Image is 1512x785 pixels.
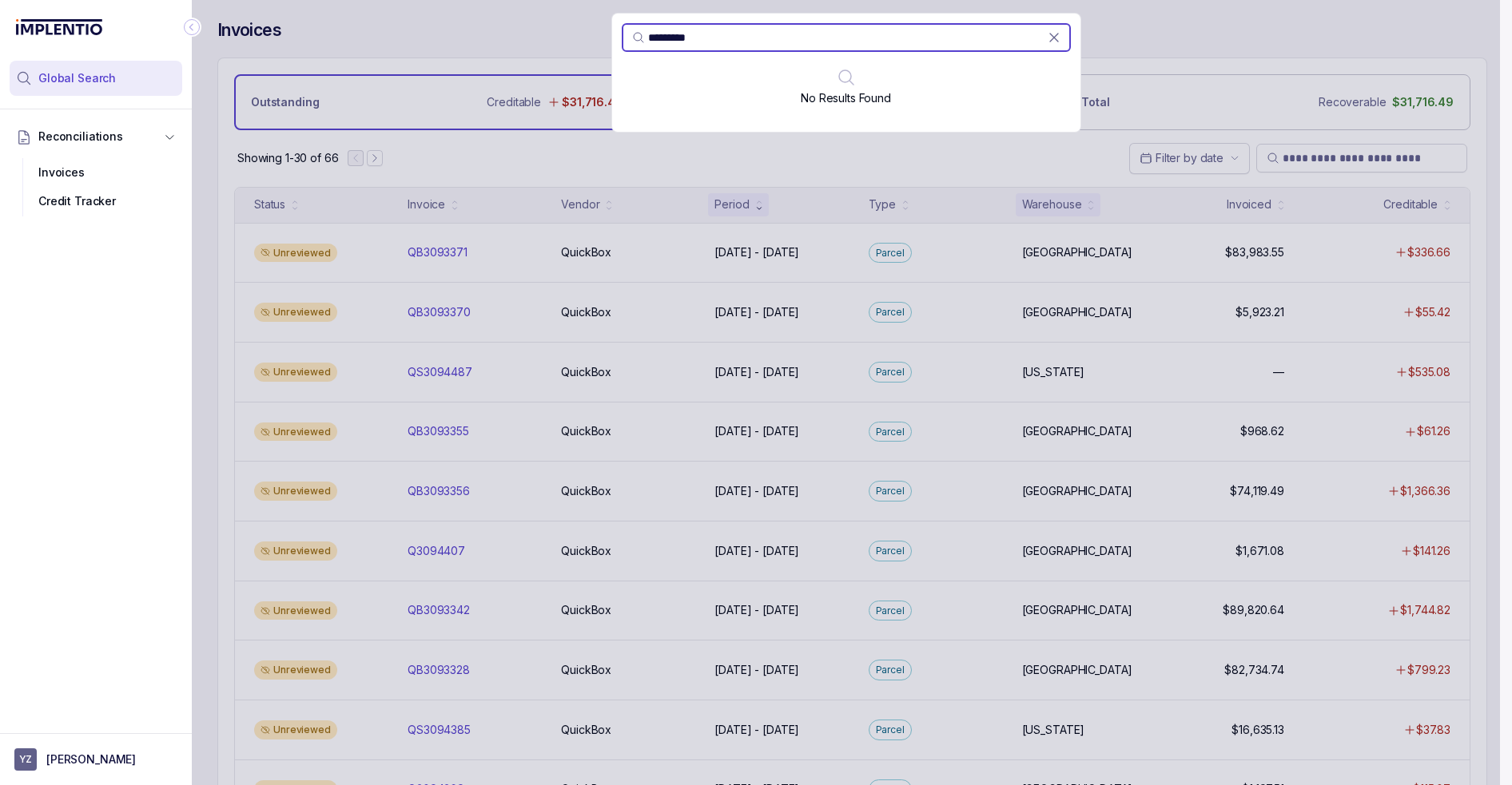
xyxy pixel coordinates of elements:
span: Reconciliations [38,129,123,145]
div: Invoices [22,158,169,187]
div: Collapse Icon [182,18,201,37]
p: No Results Found [801,90,891,106]
span: Global Search [38,70,116,86]
div: Reconciliations [10,155,182,220]
div: Credit Tracker [22,187,169,216]
span: User initials [14,748,37,771]
button: User initials[PERSON_NAME] [14,748,177,771]
p: [PERSON_NAME] [46,751,136,767]
button: Reconciliations [10,119,182,154]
